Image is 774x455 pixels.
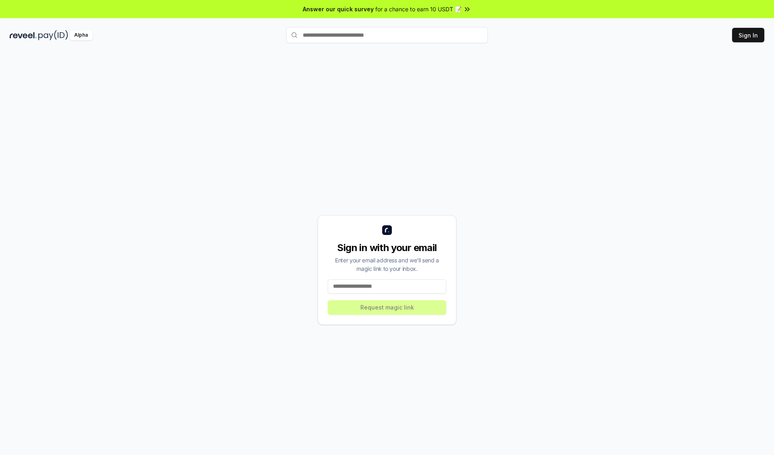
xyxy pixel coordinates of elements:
img: pay_id [38,30,68,40]
div: Enter your email address and we’ll send a magic link to your inbox. [328,256,446,273]
div: Alpha [70,30,92,40]
span: Answer our quick survey [303,5,374,13]
button: Sign In [732,28,764,42]
div: Sign in with your email [328,241,446,254]
img: logo_small [382,225,392,235]
span: for a chance to earn 10 USDT 📝 [375,5,462,13]
img: reveel_dark [10,30,37,40]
